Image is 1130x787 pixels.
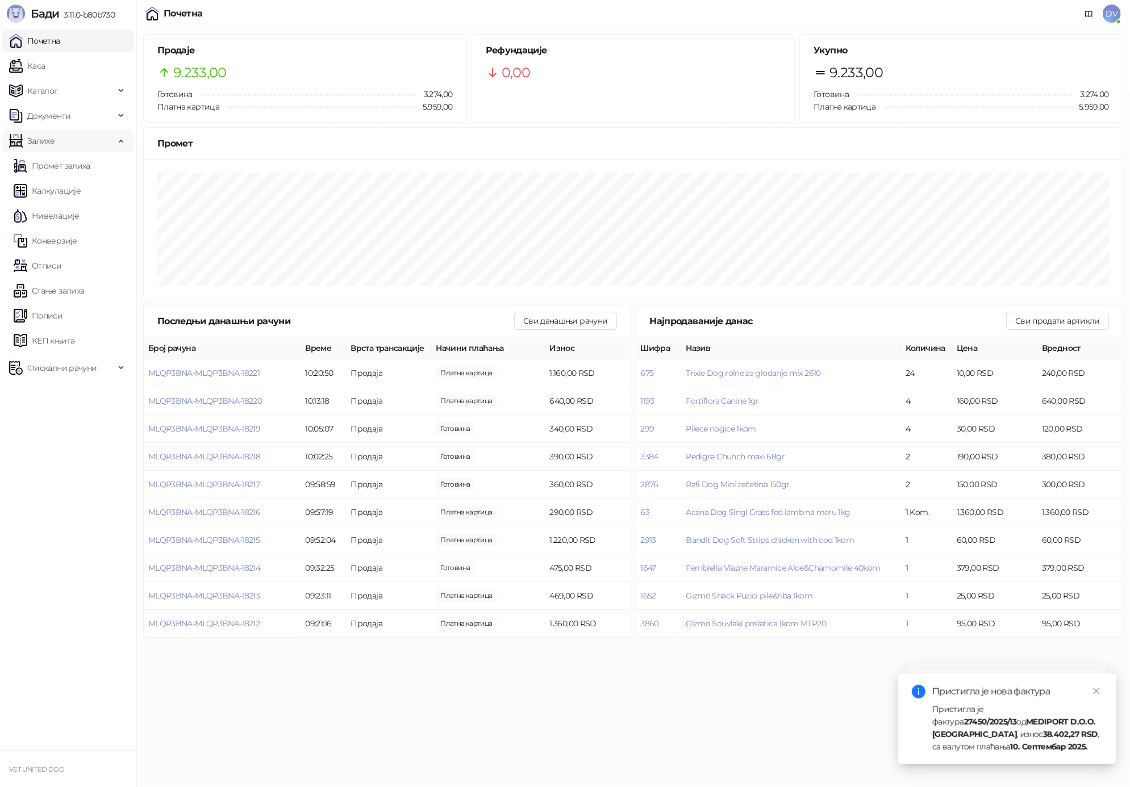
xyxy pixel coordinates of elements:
button: MLQP3BNA-MLQP3BNA-18215 [148,535,260,545]
a: Нивелације [14,204,80,227]
span: 0,00 [502,62,530,83]
button: 3860 [641,618,659,629]
button: Rafi Dog Mini zečetina 150gr [686,479,790,489]
td: 09:32:25 [301,554,347,582]
button: MLQP3BNA-MLQP3BNA-18221 [148,368,260,378]
button: 3384 [641,451,658,462]
td: 95,00 RSD [1037,610,1123,638]
span: 3.274,00 [416,88,453,101]
span: 9.233,00 [173,62,227,83]
img: Logo [7,5,25,23]
span: Залихе [27,129,55,152]
h5: Продаје [157,44,453,57]
td: 4 [901,415,952,443]
a: Документација [1080,5,1098,23]
td: 24 [901,359,952,387]
a: Стање залиха [14,279,84,302]
span: Платна картица [157,102,219,112]
td: 380,00 RSD [1037,443,1123,471]
a: Почетна [9,30,60,52]
td: Продаја [347,359,432,387]
td: 379,00 RSD [952,554,1037,582]
button: MLQP3BNA-MLQP3BNA-18217 [148,479,260,489]
a: Конверзије [14,229,77,252]
td: 1.160,00 RSD [545,359,631,387]
td: 640,00 RSD [545,387,631,415]
span: Готовина [157,89,193,99]
td: 360,00 RSD [545,471,631,499]
a: Промет залиха [14,154,90,177]
span: 1.220,00 [436,534,497,546]
span: 290,00 [436,506,497,518]
span: 5.959,00 [1071,101,1109,113]
span: 1.000,00 [436,422,475,435]
span: 469,00 [436,589,497,602]
td: 2 [901,471,952,499]
button: Bandit Dog Soft Strips chicken with cod 1kom [686,535,854,545]
span: 3.11.0-b80b730 [59,10,115,20]
span: Платна картица [814,102,875,112]
td: 10:02:25 [301,443,347,471]
button: MLQP3BNA-MLQP3BNA-18213 [148,591,260,601]
strong: 27450/2025/13 [964,717,1017,727]
th: Број рачуна [144,337,301,359]
span: Фискални рачуни [27,357,97,379]
span: info-circle [912,685,925,698]
td: 60,00 RSD [1037,526,1123,554]
th: Количина [901,337,952,359]
td: 10,00 RSD [952,359,1037,387]
h5: Укупно [814,44,1109,57]
button: MLQP3BNA-MLQP3BNA-18218 [148,451,260,462]
th: Шифра [636,337,682,359]
div: Почетна [164,9,203,18]
th: Вредност [1037,337,1123,359]
small: VET UNITED DOO [9,765,64,773]
td: 1.360,00 RSD [545,610,631,638]
td: 1 [901,526,952,554]
a: Пописи [14,304,62,327]
td: 390,00 RSD [545,443,631,471]
td: 469,00 RSD [545,582,631,610]
span: 9.233,00 [829,62,883,83]
td: 4 [901,387,952,415]
th: Цена [952,337,1037,359]
td: 10:05:07 [301,415,347,443]
button: Сви данашњи рачуни [514,312,616,330]
button: 1652 [641,591,656,601]
span: Acana Dog Singl Grass fed lamb na meru 1kg [686,507,850,517]
td: 160,00 RSD [952,387,1037,415]
th: Време [301,337,347,359]
button: 299 [641,424,654,434]
th: Износ [545,337,631,359]
a: КЕП књига [14,329,74,352]
td: Продаја [347,582,432,610]
td: 09:23:11 [301,582,347,610]
span: MLQP3BNA-MLQP3BNA-18216 [148,507,260,517]
h5: Рефундације [486,44,781,57]
td: 640,00 RSD [1037,387,1123,415]
button: MLQP3BNA-MLQP3BNA-18219 [148,424,260,434]
td: 10:13:18 [301,387,347,415]
td: 09:21:16 [301,610,347,638]
td: 2 [901,443,952,471]
strong: 10. Септембар 2025. [1010,742,1087,752]
td: 120,00 RSD [1037,415,1123,443]
span: 1.360,00 [436,617,497,630]
button: 675 [641,368,654,378]
span: Gizmo Snack Puzici pile&riba 1kom [686,591,813,601]
th: Назив [682,337,902,359]
button: MLQP3BNA-MLQP3BNA-18220 [148,396,262,406]
span: Fortiflora Canine 1gr [686,396,760,406]
button: Gizmo Souvlaki poslatica 1kom MTP20 [686,618,827,629]
a: Отписи [14,254,61,277]
td: 09:57:19 [301,499,347,526]
button: 2913 [641,535,656,545]
button: 1647 [641,563,656,573]
button: MLQP3BNA-MLQP3BNA-18214 [148,563,260,573]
